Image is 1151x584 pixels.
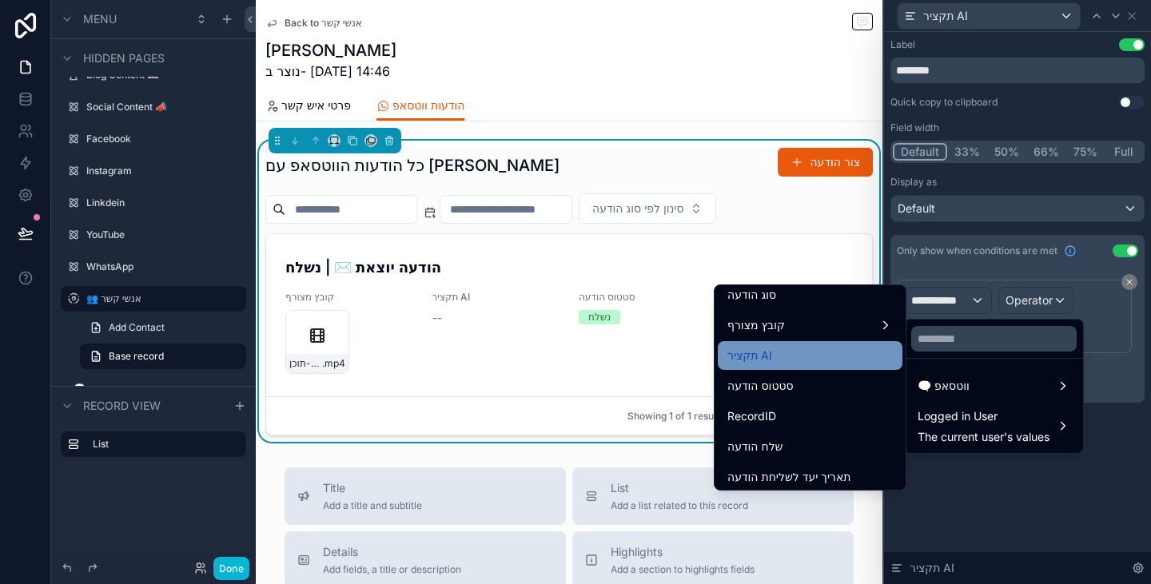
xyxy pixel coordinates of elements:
span: Base record [109,350,164,363]
span: Hidden pages [83,50,165,66]
h4: הודעה יוצאת ✉️ | נשלח [285,256,853,278]
label: 🗨️ ווטסאפ [74,382,243,395]
span: פרטי איש קשר [281,97,351,113]
span: Details [323,544,461,560]
button: Done [213,557,249,580]
label: Facebook [86,133,243,145]
h1: כל הודעות הווטסאפ עם [PERSON_NAME] [265,154,560,177]
span: סוג הודעה [727,285,776,304]
a: Add Contact [80,315,246,340]
button: ListAdd a list related to this record [572,467,854,525]
span: Logged in User [918,407,1049,426]
span: קובץ מצורף [285,291,413,304]
a: הודעות ווטסאפ [376,91,464,121]
span: The current user's values [918,429,1049,445]
span: Menu [83,11,117,27]
h1: [PERSON_NAME] [265,39,396,62]
div: scrollable content [51,424,256,473]
span: Title [323,480,422,496]
span: תאריך יעד לשליחת הודעה [727,467,850,487]
span: תקציר AI [727,346,772,365]
span: סטטוס הודעה [579,291,707,304]
label: Social Content 📣 [86,101,243,113]
span: Showing 1 of 1 results [627,410,724,423]
label: Instagram [86,165,243,177]
label: Linkdein [86,197,243,209]
span: Add a title and subtitle [323,499,422,512]
label: YouTube [86,228,243,241]
span: Back to אנשי קשר [285,17,362,30]
div: נשלח [588,310,611,324]
span: .mp4 [322,357,345,370]
a: Base record [80,344,246,369]
span: הודעות ווטסאפ [392,97,464,113]
span: -- [432,310,442,326]
span: שלח הודעה [727,437,783,456]
span: RecordID [727,407,776,426]
span: Add a section to highlights fields [611,563,755,576]
span: נוצר ב- [DATE] 14:46 [265,62,396,81]
span: Record view [83,398,161,414]
a: פרטי איש קשר [265,91,351,123]
a: הודעה יוצאת ✉️ | נשלחקובץ מצורףבכר-חלפים---מערכת-לניהול-תוכן.mp4תקציר AI--סטטוס הודעהנשלח [266,234,872,396]
button: Select Button [579,193,716,224]
button: צור הודעה [778,148,873,177]
span: תקציר AI [432,291,560,304]
span: בכר-חלפים---מערכת-לניהול-תוכן [289,357,322,370]
label: 👥 אנשי קשר [86,292,237,305]
span: List [611,480,748,496]
label: WhatsApp [86,260,243,273]
span: סטטוס הודעה [727,376,794,395]
span: סינון לפי סוג הודעה [592,201,683,217]
label: List [93,438,233,451]
span: Add a list related to this record [611,499,748,512]
span: Highlights [611,544,755,560]
span: 🗨️ ווטסאפ [918,376,970,395]
span: קובץ מצורף [727,316,785,335]
span: Add fields, a title or description [323,563,461,576]
a: Back to אנשי קשר [265,17,362,30]
span: Add Contact [109,321,165,334]
button: TitleAdd a title and subtitle [285,467,566,525]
